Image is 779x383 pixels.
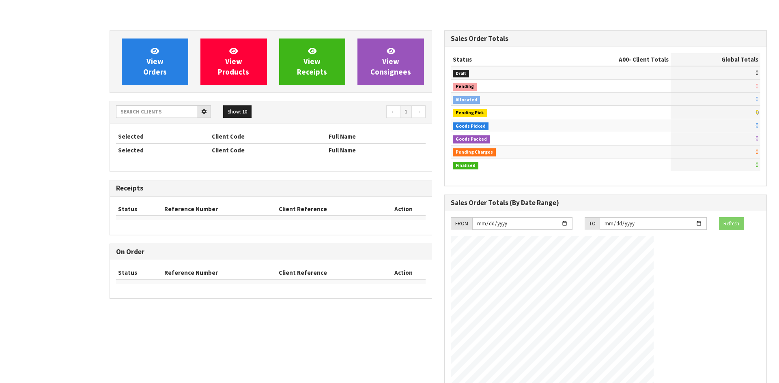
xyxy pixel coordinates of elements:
span: Finalised [453,162,478,170]
th: Status [451,53,553,66]
span: 0 [755,148,758,156]
div: TO [585,217,600,230]
th: Status [116,266,162,279]
span: Goods Picked [453,122,488,131]
h3: Sales Order Totals (By Date Range) [451,199,760,207]
th: Client Reference [277,203,381,216]
a: ViewOrders [122,39,188,85]
th: Global Totals [671,53,760,66]
th: Action [381,266,426,279]
span: Pending Charges [453,148,496,156]
h3: Receipts [116,184,426,192]
h3: Sales Order Totals [451,35,760,43]
th: Client Code [210,143,327,156]
span: View Products [218,46,249,77]
span: Pending [453,83,477,91]
a: 1 [400,105,412,118]
th: - Client Totals [553,53,671,66]
span: 0 [755,161,758,169]
th: Reference Number [162,266,277,279]
a: ViewConsignees [357,39,424,85]
nav: Page navigation [277,105,426,120]
th: Full Name [327,130,426,143]
span: 0 [755,95,758,103]
a: ViewProducts [200,39,267,85]
th: Client Code [210,130,327,143]
span: Draft [453,70,469,78]
span: 0 [755,69,758,77]
th: Reference Number [162,203,277,216]
button: Show: 10 [223,105,252,118]
th: Status [116,203,162,216]
span: 0 [755,122,758,129]
span: View Receipts [297,46,327,77]
span: Allocated [453,96,480,104]
span: A00 [619,56,629,63]
input: Search clients [116,105,197,118]
a: ← [386,105,400,118]
a: → [411,105,426,118]
span: 0 [755,108,758,116]
th: Selected [116,130,210,143]
div: FROM [451,217,472,230]
a: ViewReceipts [279,39,346,85]
th: Full Name [327,143,426,156]
span: 0 [755,135,758,142]
th: Selected [116,143,210,156]
h3: On Order [116,248,426,256]
button: Refresh [719,217,744,230]
span: Goods Packed [453,135,490,143]
span: View Orders [143,46,167,77]
th: Action [381,203,426,216]
th: Client Reference [277,266,381,279]
span: 0 [755,82,758,90]
span: View Consignees [370,46,411,77]
span: Pending Pick [453,109,487,117]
